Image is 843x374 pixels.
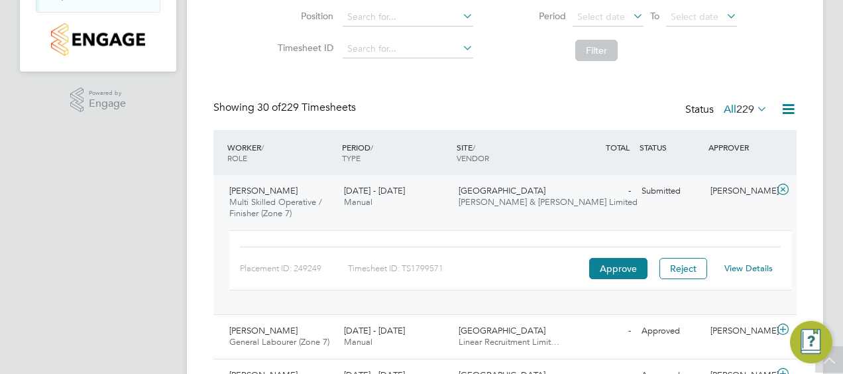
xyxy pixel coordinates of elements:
[343,40,473,58] input: Search for...
[459,196,638,208] span: [PERSON_NAME] & [PERSON_NAME] Limited
[736,103,754,116] span: 229
[227,153,247,163] span: ROLE
[229,196,322,219] span: Multi Skilled Operative / Finisher (Zone 7)
[567,180,636,202] div: -
[274,10,333,22] label: Position
[577,11,625,23] span: Select date
[459,336,559,347] span: Linear Recruitment Limit…
[261,142,264,153] span: /
[457,153,489,163] span: VENDOR
[636,135,705,159] div: STATUS
[685,101,770,119] div: Status
[705,320,774,342] div: [PERSON_NAME]
[636,320,705,342] div: Approved
[51,23,144,56] img: countryside-properties-logo-retina.png
[659,258,707,279] button: Reject
[240,258,348,279] div: Placement ID: 249249
[229,185,298,196] span: [PERSON_NAME]
[473,142,475,153] span: /
[343,8,473,27] input: Search for...
[36,23,160,56] a: Go to home page
[257,101,281,114] span: 30 of
[575,40,618,61] button: Filter
[453,135,568,170] div: SITE
[344,196,372,208] span: Manual
[636,180,705,202] div: Submitted
[213,101,359,115] div: Showing
[705,180,774,202] div: [PERSON_NAME]
[724,103,767,116] label: All
[459,325,545,336] span: [GEOGRAPHIC_DATA]
[229,336,329,347] span: General Labourer (Zone 7)
[589,258,647,279] button: Approve
[229,325,298,336] span: [PERSON_NAME]
[344,325,405,336] span: [DATE] - [DATE]
[70,88,127,113] a: Powered byEngage
[89,98,126,109] span: Engage
[705,135,774,159] div: APPROVER
[671,11,718,23] span: Select date
[344,185,405,196] span: [DATE] - [DATE]
[459,185,545,196] span: [GEOGRAPHIC_DATA]
[257,101,356,114] span: 229 Timesheets
[567,320,636,342] div: -
[506,10,566,22] label: Period
[342,153,361,163] span: TYPE
[370,142,373,153] span: /
[646,7,663,25] span: To
[274,42,333,54] label: Timesheet ID
[89,88,126,99] span: Powered by
[344,336,372,347] span: Manual
[224,135,339,170] div: WORKER
[724,263,773,274] a: View Details
[790,321,832,363] button: Engage Resource Center
[339,135,453,170] div: PERIOD
[606,142,630,153] span: TOTAL
[348,258,586,279] div: Timesheet ID: TS1799571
